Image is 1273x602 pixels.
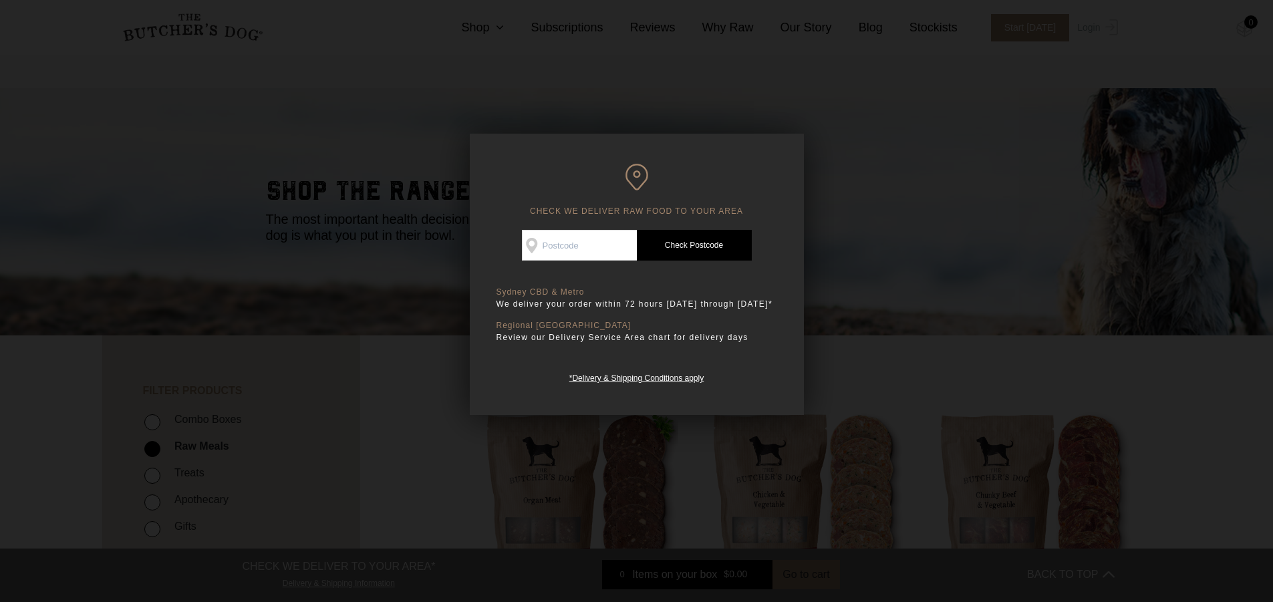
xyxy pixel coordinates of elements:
input: Postcode [522,230,637,261]
p: Review our Delivery Service Area chart for delivery days [497,331,777,344]
h6: CHECK WE DELIVER RAW FOOD TO YOUR AREA [497,164,777,216]
a: *Delivery & Shipping Conditions apply [569,370,704,383]
p: Regional [GEOGRAPHIC_DATA] [497,321,777,331]
p: We deliver your order within 72 hours [DATE] through [DATE]* [497,297,777,311]
p: Sydney CBD & Metro [497,287,777,297]
a: Check Postcode [637,230,752,261]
